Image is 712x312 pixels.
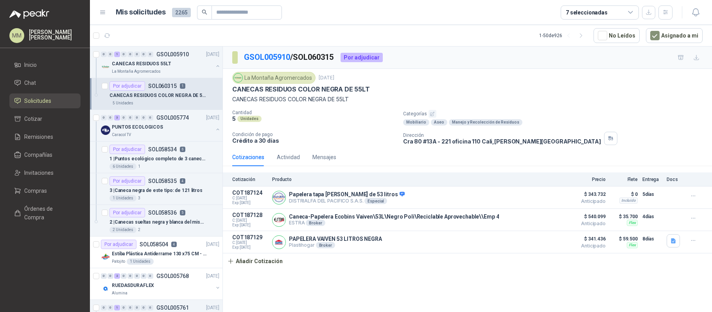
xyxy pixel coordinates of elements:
div: 7 seleccionadas [566,8,608,17]
span: Chat [24,79,36,87]
a: Solicitudes [9,93,81,108]
p: Estiba Plástica Antiderrame 130 x75 CM - Capacidad 180-200 Litros [112,250,209,258]
button: Añadir Cotización [223,253,287,269]
p: 8 días [642,234,662,244]
div: 0 [101,52,107,57]
span: Cotizar [24,115,42,123]
p: SOL058534 [148,147,177,152]
span: Exp: [DATE] [232,223,267,228]
div: 0 [147,115,153,120]
a: Por adjudicarSOL05853461 |Puntos ecológico completo de 3 canecas de 50-60 litros en este tipo: ( ... [90,142,222,173]
p: Entrega [642,177,662,182]
a: Por adjudicarSOL0585044[DATE] Company LogoEstiba Plástica Antiderrame 130 x75 CM - Capacidad 180-... [90,237,222,268]
div: 0 [108,52,113,57]
div: Incluido [619,197,638,204]
p: 4 días [642,212,662,221]
a: Por adjudicarSOL05853543 |Caneca negra de este tipo: de 121 litros1 Unidades3 [90,173,222,205]
a: Compras [9,183,81,198]
div: 1 [114,305,120,310]
p: PUNTOS ECOLOGICOS [112,124,163,131]
div: Mensajes [312,153,336,161]
span: Invitaciones [24,169,54,177]
div: Especial [364,198,387,204]
span: 2265 [172,8,191,17]
span: Anticipado [567,199,606,204]
p: 2 [138,227,140,233]
p: RUEDASDURAFLEX [112,282,154,289]
span: search [202,9,207,15]
p: $ 59.500 [610,234,638,244]
div: Por adjudicar [341,53,383,62]
a: Chat [9,75,81,90]
span: Remisiones [24,133,53,141]
a: Remisiones [9,129,81,144]
p: [DATE] [206,114,219,122]
span: Anticipado [567,221,606,226]
p: GSOL005910 [156,52,189,57]
p: 1 [180,83,185,89]
a: Por adjudicarSOL05853652 |Canecas sueltas negra y blanca del mismo tipo 50-60 litros.2 Unidades2 [90,205,222,237]
div: Unidades [237,116,262,122]
div: Broker [316,242,335,248]
p: Categorías [403,110,709,118]
a: Compañías [9,147,81,162]
p: GSOL005774 [156,115,189,120]
p: SOL058535 [148,178,177,184]
a: 0 0 3 0 0 0 0 0 GSOL005774[DATE] Company LogoPUNTOS ECOLOGICOSCaracol TV [101,113,221,138]
span: C: [DATE] [232,218,267,223]
a: Cotizar [9,111,81,126]
img: Logo peakr [9,9,49,19]
p: CANECAS RESIDUOS 55LT [112,60,171,68]
span: Compañías [24,151,52,159]
p: COT187128 [232,212,267,218]
div: Por adjudicar [109,176,145,186]
p: CANECAS RESIDUOS COLOR NEGRA DE 55LT [232,85,370,93]
span: C: [DATE] [232,196,267,201]
div: 0 [127,52,133,57]
span: $ 343.732 [567,190,606,199]
p: [DATE] [206,51,219,58]
div: 2 [114,273,120,279]
div: Por adjudicar [109,208,145,217]
p: 1 | Puntos ecológico completo de 3 canecas de 50-60 litros en este tipo: ( con tapa vaivén) [109,155,207,163]
a: Órdenes de Compra [9,201,81,225]
div: 0 [127,305,133,310]
p: SOL058536 [148,210,177,215]
p: 5 días [642,190,662,199]
p: $ 35.700 [610,212,638,221]
p: Patojito [112,258,125,265]
div: 5 Unidades [109,100,136,106]
img: Company Logo [101,126,110,135]
a: 0 0 1 0 0 0 0 0 GSOL005910[DATE] Company LogoCANECAS RESIDUOS 55LTLa Montaña Agromercados [101,50,221,75]
p: Condición de pago [232,132,397,137]
div: 1 Unidades [109,195,136,201]
div: Manejo y Recolección de Residuos [449,119,522,126]
p: [PERSON_NAME] [PERSON_NAME] [29,29,81,40]
img: Company Logo [273,191,285,204]
div: 2 Unidades [109,227,136,233]
div: 0 [121,115,127,120]
div: Broker [306,220,325,226]
p: CANECAS RESIDUOS COLOR NEGRA DE 55LT [109,92,207,99]
div: 0 [134,52,140,57]
div: 0 [141,52,147,57]
p: [DATE] [319,74,334,82]
div: 1 Unidades [127,258,154,265]
p: 2 | Canecas sueltas negra y blanca del mismo tipo 50-60 litros. [109,219,207,226]
p: DISTRIALFA DEL PACIFICO S.A.S. [289,198,405,204]
div: MM [9,28,24,43]
p: Crédito a 30 días [232,137,397,144]
div: 0 [127,115,133,120]
div: 0 [108,273,113,279]
p: COT187124 [232,190,267,196]
div: 1 [114,52,120,57]
p: SOL058504 [140,242,168,247]
p: Docs [667,177,682,182]
p: ESTRA [289,220,499,226]
span: Solicitudes [24,97,51,105]
div: Cotizaciones [232,153,264,161]
div: Flex [627,242,638,248]
div: 0 [141,305,147,310]
div: 0 [141,273,147,279]
p: 6 [180,147,185,152]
